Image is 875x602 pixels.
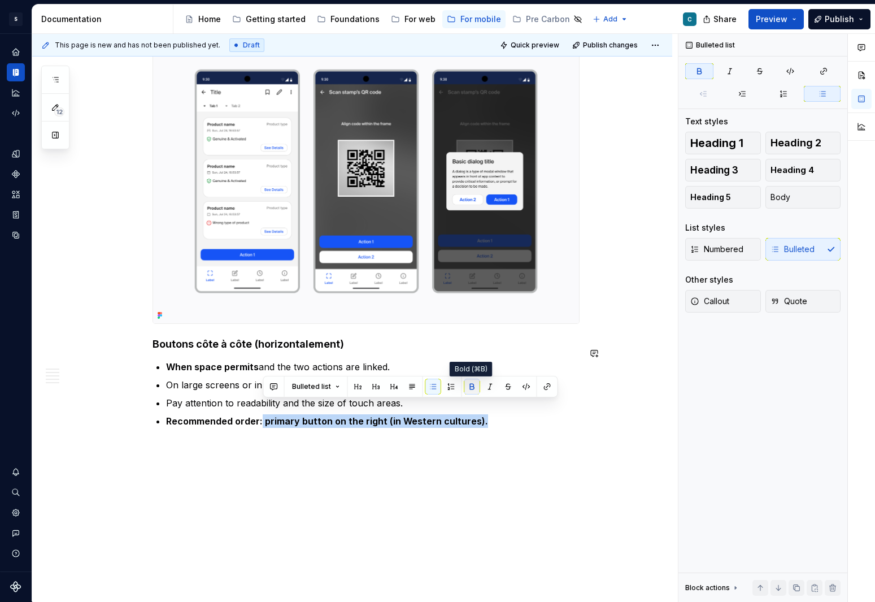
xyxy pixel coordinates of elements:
button: Heading 2 [765,132,841,154]
span: Preview [756,14,787,25]
span: Publish [825,14,854,25]
strong: Boutons côte à côte (horizontalement) [153,338,344,350]
button: Publish changes [569,37,643,53]
button: S [2,7,29,31]
div: Page tree [180,8,587,31]
button: Search ⌘K [7,483,25,501]
button: Numbered [685,238,761,261]
button: Body [765,186,841,209]
div: Block actions [685,583,730,592]
div: For mobile [460,14,501,25]
div: C [687,15,692,24]
span: Heading 5 [690,192,731,203]
div: For web [404,14,436,25]
span: Numbered [690,244,743,255]
div: Pre Carbon [526,14,570,25]
div: List styles [685,222,725,233]
button: Heading 1 [685,132,761,154]
a: Documentation [7,63,25,81]
button: Contact support [7,524,25,542]
a: For web [386,10,440,28]
a: Design tokens [7,145,25,163]
span: Heading 2 [770,137,821,149]
p: Pay attention to readability and the size of touch areas. [166,396,580,410]
a: Home [7,43,25,61]
span: This page is new and has not been published yet. [55,41,220,50]
button: Heading 3 [685,159,761,181]
span: Body [770,192,790,203]
div: Other styles [685,274,733,285]
strong: Recommended order: primary button on the right (in Western cultures). [166,415,488,427]
a: Pre Carbon [508,10,587,28]
div: Block actions [685,580,740,596]
a: Analytics [7,84,25,102]
a: Storybook stories [7,206,25,224]
button: Quick preview [497,37,564,53]
a: Assets [7,185,25,203]
div: Getting started [246,14,306,25]
span: Quick preview [511,41,559,50]
button: Share [697,9,744,29]
div: Home [198,14,221,25]
a: Components [7,165,25,183]
div: Text styles [685,116,728,127]
span: Heading 4 [770,164,814,176]
a: Foundations [312,10,384,28]
span: Heading 3 [690,164,738,176]
button: Preview [748,9,804,29]
strong: When space permits [166,361,259,373]
a: Getting started [228,10,310,28]
span: Callout [690,296,729,307]
a: For mobile [442,10,506,28]
span: Quote [770,296,807,307]
button: Callout [685,290,761,313]
p: On large screens or in modals. [166,378,580,392]
span: Share [713,14,737,25]
span: Bulleted list [292,382,331,391]
svg: Supernova Logo [10,581,21,592]
button: Heading 4 [765,159,841,181]
button: Notifications [7,463,25,481]
img: d91dfcec-dc7b-4582-8a3c-150073092c75.png [153,40,579,323]
span: 12 [54,107,64,116]
span: Heading 1 [690,137,743,149]
div: S [9,12,23,26]
div: Documentation [41,14,168,25]
button: Quote [765,290,841,313]
div: Foundations [330,14,380,25]
div: Bold (⌘B) [450,362,493,376]
a: Data sources [7,226,25,244]
span: Add [603,15,617,24]
a: Settings [7,504,25,522]
button: Heading 5 [685,186,761,209]
button: Add [589,11,632,27]
span: Publish changes [583,41,638,50]
button: Bulleted list [287,379,345,395]
button: Publish [808,9,870,29]
a: Code automation [7,104,25,122]
span: Draft [243,41,260,50]
p: and the two actions are linked. [166,360,580,374]
a: Home [180,10,225,28]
